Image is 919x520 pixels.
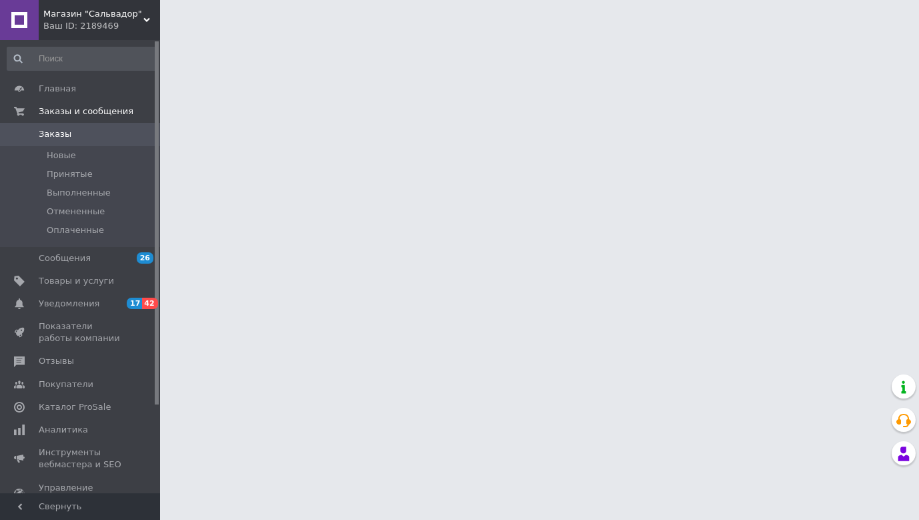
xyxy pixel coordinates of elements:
[47,187,111,199] span: Выполненные
[43,8,143,20] span: Магазин "Сальвадор"
[39,447,123,471] span: Инструменты вебмастера и SEO
[47,150,76,162] span: Новые
[39,424,88,436] span: Аналитика
[39,105,133,117] span: Заказы и сообщения
[39,482,123,506] span: Управление сайтом
[43,20,160,32] div: Ваш ID: 2189469
[47,224,104,236] span: Оплаченные
[39,275,114,287] span: Товары и услуги
[39,401,111,413] span: Каталог ProSale
[39,128,71,140] span: Заказы
[137,252,153,264] span: 26
[39,252,91,264] span: Сообщения
[39,298,99,310] span: Уведомления
[127,298,142,309] span: 17
[142,298,157,309] span: 42
[47,168,93,180] span: Принятые
[39,378,93,391] span: Покупатели
[39,320,123,344] span: Показатели работы компании
[39,83,76,95] span: Главная
[39,355,74,367] span: Отзывы
[47,206,105,218] span: Отмененные
[7,47,157,71] input: Поиск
